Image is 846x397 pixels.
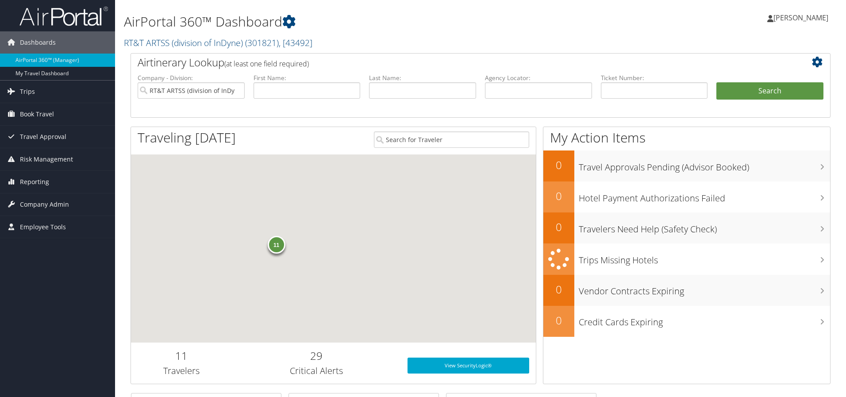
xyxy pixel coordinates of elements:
h1: My Action Items [543,128,830,147]
label: Company - Division: [138,73,245,82]
label: Ticket Number: [601,73,708,82]
h2: 11 [138,348,226,363]
a: 0Hotel Payment Authorizations Failed [543,181,830,212]
span: Company Admin [20,193,69,216]
h2: 0 [543,158,574,173]
span: , [ 43492 ] [279,37,312,49]
h3: Travelers [138,365,226,377]
span: Book Travel [20,103,54,125]
h2: 0 [543,282,574,297]
input: Search for Traveler [374,131,529,148]
h2: 0 [543,220,574,235]
h2: 29 [239,348,394,363]
h3: Critical Alerts [239,365,394,377]
label: First Name: [254,73,361,82]
div: 11 [268,235,285,253]
span: Reporting [20,171,49,193]
label: Last Name: [369,73,476,82]
a: 0Travelers Need Help (Safety Check) [543,212,830,243]
span: Travel Approval [20,126,66,148]
a: 0Travel Approvals Pending (Advisor Booked) [543,150,830,181]
a: 0Credit Cards Expiring [543,306,830,337]
h3: Hotel Payment Authorizations Failed [579,188,830,204]
h3: Travelers Need Help (Safety Check) [579,219,830,235]
h3: Travel Approvals Pending (Advisor Booked) [579,157,830,173]
a: Trips Missing Hotels [543,243,830,275]
a: View SecurityLogic® [408,358,529,374]
a: RT&T ARTSS (division of InDyne) [124,37,312,49]
span: ( 301821 ) [245,37,279,49]
span: Dashboards [20,31,56,54]
a: 0Vendor Contracts Expiring [543,275,830,306]
span: (at least one field required) [224,59,309,69]
h2: 0 [543,313,574,328]
span: Employee Tools [20,216,66,238]
h3: Trips Missing Hotels [579,250,830,266]
h1: Traveling [DATE] [138,128,236,147]
h2: Airtinerary Lookup [138,55,765,70]
span: [PERSON_NAME] [773,13,828,23]
h2: 0 [543,189,574,204]
label: Agency Locator: [485,73,592,82]
h3: Vendor Contracts Expiring [579,281,830,297]
span: Trips [20,81,35,103]
h3: Credit Cards Expiring [579,312,830,328]
span: Risk Management [20,148,73,170]
img: airportal-logo.png [19,6,108,27]
h1: AirPortal 360™ Dashboard [124,12,600,31]
a: [PERSON_NAME] [767,4,837,31]
button: Search [716,82,823,100]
